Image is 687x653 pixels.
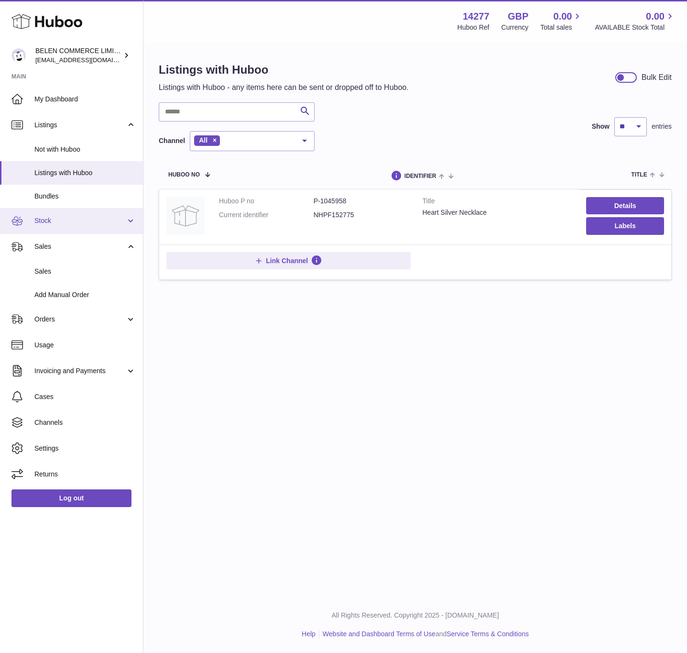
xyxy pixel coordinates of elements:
[642,72,672,83] div: Bulk Edit
[458,23,490,32] div: Huboo Ref
[314,210,408,220] dd: NHPF152775
[34,444,136,453] span: Settings
[646,10,665,23] span: 0.00
[34,242,126,251] span: Sales
[34,95,136,104] span: My Dashboard
[586,197,664,214] a: Details
[463,10,490,23] strong: 14277
[219,197,314,206] dt: Huboo P no
[11,489,131,507] a: Log out
[34,121,126,130] span: Listings
[502,23,529,32] div: Currency
[166,197,205,235] img: Heart Silver Necklace
[447,630,529,638] a: Service Terms & Conditions
[423,197,572,208] strong: Title
[323,630,436,638] a: Website and Dashboard Terms of Use
[34,392,136,401] span: Cases
[266,256,308,265] span: Link Channel
[34,290,136,299] span: Add Manual Order
[34,216,126,225] span: Stock
[595,23,676,32] span: AVAILABLE Stock Total
[35,46,121,65] div: BELEN COMMERCE LIMITED
[319,630,529,639] li: and
[508,10,528,23] strong: GBP
[219,210,314,220] dt: Current identifier
[34,418,136,427] span: Channels
[34,168,136,177] span: Listings with Huboo
[166,252,411,269] button: Link Channel
[423,208,572,217] div: Heart Silver Necklace
[554,10,572,23] span: 0.00
[34,145,136,154] span: Not with Huboo
[404,173,436,179] span: identifier
[631,172,647,178] span: title
[168,172,200,178] span: Huboo no
[199,136,207,144] span: All
[159,136,185,145] label: Channel
[34,192,136,201] span: Bundles
[540,10,583,32] a: 0.00 Total sales
[586,217,664,234] button: Labels
[159,82,409,93] p: Listings with Huboo - any items here can be sent or dropped off to Huboo.
[34,341,136,350] span: Usage
[314,197,408,206] dd: P-1045958
[34,267,136,276] span: Sales
[11,48,26,63] img: internalAdmin-14277@internal.huboo.com
[592,122,610,131] label: Show
[35,56,141,64] span: [EMAIL_ADDRESS][DOMAIN_NAME]
[652,122,672,131] span: entries
[159,62,409,77] h1: Listings with Huboo
[34,315,126,324] span: Orders
[595,10,676,32] a: 0.00 AVAILABLE Stock Total
[34,366,126,376] span: Invoicing and Payments
[302,630,316,638] a: Help
[151,611,679,620] p: All Rights Reserved. Copyright 2025 - [DOMAIN_NAME]
[540,23,583,32] span: Total sales
[34,470,136,479] span: Returns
